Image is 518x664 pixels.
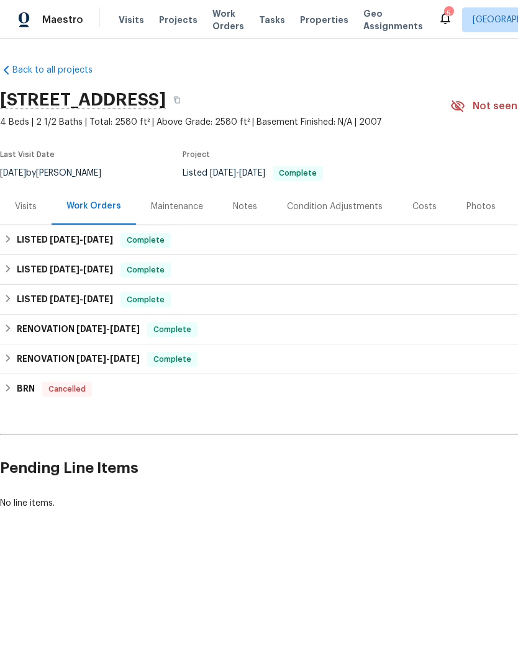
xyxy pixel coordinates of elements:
[183,169,323,177] span: Listed
[159,14,198,26] span: Projects
[15,200,37,213] div: Visits
[210,169,236,177] span: [DATE]
[444,7,453,20] div: 5
[50,265,80,274] span: [DATE]
[76,354,106,363] span: [DATE]
[287,200,383,213] div: Condition Adjustments
[110,354,140,363] span: [DATE]
[412,200,437,213] div: Costs
[17,292,113,307] h6: LISTED
[122,264,170,276] span: Complete
[43,383,91,395] span: Cancelled
[119,14,144,26] span: Visits
[122,294,170,306] span: Complete
[151,200,203,213] div: Maintenance
[17,262,113,277] h6: LISTED
[17,322,140,337] h6: RENOVATION
[83,295,113,303] span: [DATE]
[50,235,113,244] span: -
[183,151,210,158] span: Project
[83,235,113,244] span: [DATE]
[148,323,196,336] span: Complete
[300,14,348,26] span: Properties
[17,352,140,367] h6: RENOVATION
[210,169,265,177] span: -
[50,265,113,274] span: -
[76,354,140,363] span: -
[166,89,188,111] button: Copy Address
[212,7,244,32] span: Work Orders
[259,16,285,24] span: Tasks
[50,295,113,303] span: -
[17,382,35,397] h6: BRN
[42,14,83,26] span: Maestro
[110,325,140,333] span: [DATE]
[274,169,322,177] span: Complete
[148,353,196,366] span: Complete
[83,265,113,274] span: [DATE]
[363,7,423,32] span: Geo Assignments
[239,169,265,177] span: [DATE]
[50,235,80,244] span: [DATE]
[122,234,170,246] span: Complete
[17,233,113,248] h6: LISTED
[233,200,257,213] div: Notes
[50,295,80,303] span: [DATE]
[76,325,140,333] span: -
[466,200,496,213] div: Photos
[76,325,106,333] span: [DATE]
[66,200,121,212] div: Work Orders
